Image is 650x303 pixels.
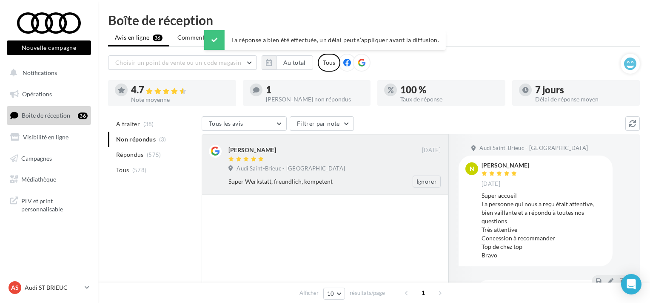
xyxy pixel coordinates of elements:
span: (575) [147,151,161,158]
div: Délai de réponse moyen [535,96,633,102]
div: [PERSON_NAME] non répondus [266,96,364,102]
span: PLV et print personnalisable [21,195,88,214]
span: Tous [116,166,129,174]
span: Visibilité en ligne [23,133,68,141]
button: Tous les avis [202,116,287,131]
a: Médiathèque [5,170,93,188]
button: Ignorer [413,176,441,188]
a: Visibilité en ligne [5,128,93,146]
button: Nouvelle campagne [7,40,91,55]
a: AS Audi ST BRIEUC [7,280,91,296]
button: Filtrer par note [290,116,354,131]
div: La réponse a bien été effectuée, un délai peut s’appliquer avant la diffusion. [204,30,446,50]
span: Opérations [22,90,52,98]
span: [DATE] [422,147,441,154]
div: 1 [266,85,364,95]
button: 10 [323,288,345,300]
span: Audi Saint-Brieuc - [GEOGRAPHIC_DATA] [237,165,345,173]
span: Commentaires [177,33,218,42]
div: 36 [78,113,88,119]
div: Note moyenne [131,97,229,103]
a: Boîte de réception36 [5,106,93,124]
span: Médiathèque [21,176,56,183]
div: [PERSON_NAME] [482,162,529,168]
div: Open Intercom Messenger [621,274,641,294]
span: A traiter [116,120,140,128]
button: Au total [262,55,313,70]
span: Audi Saint-Brieuc - [GEOGRAPHIC_DATA] [479,144,588,152]
span: 10 [327,290,334,297]
span: [DATE] [482,180,500,188]
span: (38) [143,121,154,127]
div: Taux de réponse [400,96,499,102]
span: Répondus [116,150,144,159]
span: N [470,164,474,173]
div: 7 jours [535,85,633,95]
span: Boîte de réception [22,112,70,119]
a: Opérations [5,85,93,103]
span: Notifications [23,69,57,76]
span: 1 [416,286,430,300]
a: PLV et print personnalisable [5,192,93,217]
div: 100 % [400,85,499,95]
div: Super accueil La personne qui nous a reçu était attentive, bien vaillante et a répondu à toutes n... [482,191,606,260]
div: Boîte de réception [108,14,640,26]
span: Choisir un point de vente ou un code magasin [115,59,241,66]
div: Super Werkstatt, freundlich, kompetent [228,177,385,186]
span: Campagnes [21,154,52,162]
span: (578) [132,167,147,173]
div: [PERSON_NAME] [228,146,276,154]
button: Choisir un point de vente ou un code magasin [108,55,257,70]
div: Tous [318,54,340,72]
a: Campagnes [5,150,93,167]
button: Notifications [5,64,89,82]
button: Au total [276,55,313,70]
span: AS [11,283,19,292]
span: résultats/page [350,289,385,297]
div: 4.7 [131,85,229,95]
p: Audi ST BRIEUC [25,283,81,292]
span: Tous les avis [209,120,243,127]
span: Afficher [299,289,319,297]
